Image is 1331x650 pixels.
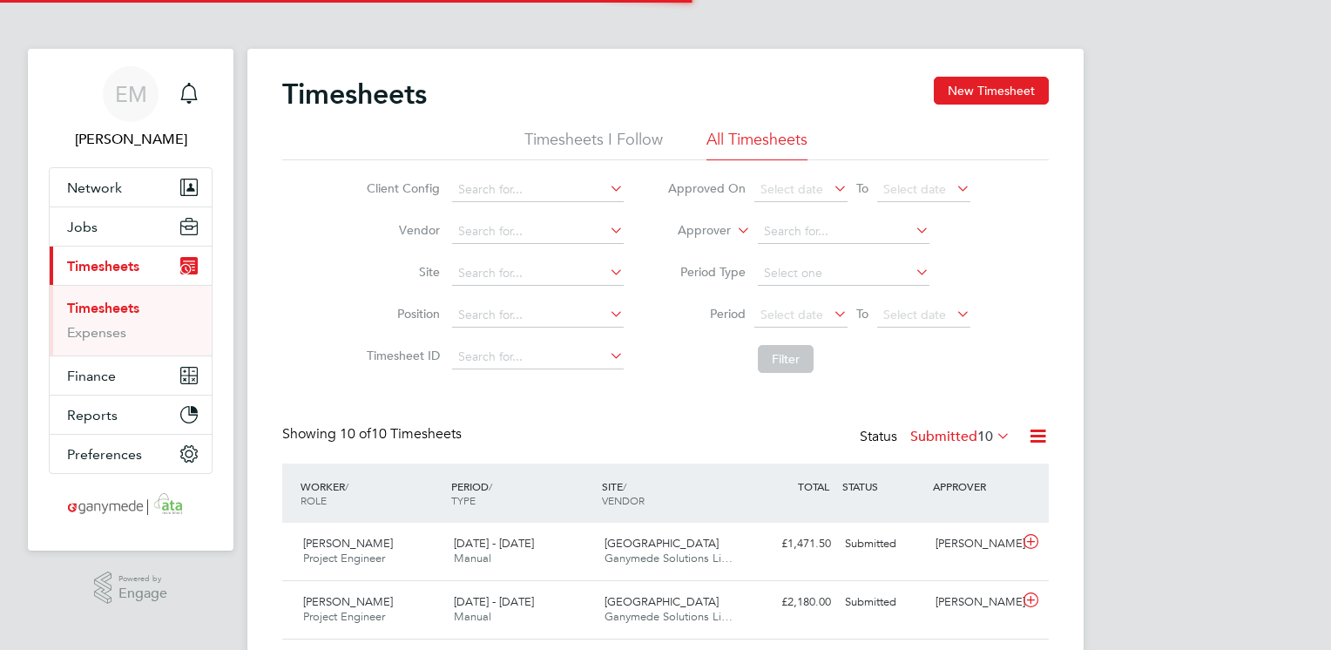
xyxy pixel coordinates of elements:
label: Period Type [667,264,746,280]
span: 10 of [340,425,371,443]
span: Powered by [118,572,167,586]
span: Finance [67,368,116,384]
label: Period [667,306,746,322]
span: 10 Timesheets [340,425,462,443]
div: Timesheets [50,285,212,355]
span: TOTAL [798,479,829,493]
span: Project Engineer [303,551,385,565]
span: Select date [883,181,946,197]
span: To [851,302,874,325]
span: Reports [67,407,118,423]
label: Timesheet ID [361,348,440,363]
span: [GEOGRAPHIC_DATA] [605,594,719,609]
span: / [489,479,492,493]
span: [PERSON_NAME] [303,594,393,609]
div: Submitted [838,530,929,559]
div: PERIOD [447,471,598,516]
span: Emma Malvenan [49,129,213,150]
label: Approver [652,222,731,240]
input: Search for... [452,303,624,328]
span: Manual [454,609,491,624]
span: [DATE] - [DATE] [454,594,534,609]
label: Position [361,306,440,322]
span: Preferences [67,446,142,463]
button: New Timesheet [934,77,1049,105]
label: Approved On [667,180,746,196]
div: Status [860,425,1014,450]
span: Select date [760,181,823,197]
input: Search for... [452,261,624,286]
div: Showing [282,425,465,443]
span: VENDOR [602,493,645,507]
div: WORKER [296,471,447,516]
span: Select date [883,307,946,322]
div: Submitted [838,588,929,617]
span: Network [67,179,122,196]
div: £2,180.00 [747,588,838,617]
a: Go to home page [49,491,213,519]
a: Expenses [67,324,126,341]
label: Site [361,264,440,280]
span: Project Engineer [303,609,385,624]
span: To [851,177,874,200]
a: EM[PERSON_NAME] [49,66,213,150]
span: Jobs [67,219,98,235]
button: Jobs [50,207,212,246]
a: Powered byEngage [94,572,168,605]
span: Ganymede Solutions Li… [605,551,733,565]
input: Search for... [452,220,624,244]
button: Network [50,168,212,207]
span: [PERSON_NAME] [303,536,393,551]
button: Reports [50,396,212,434]
div: APPROVER [929,471,1019,502]
div: [PERSON_NAME] [929,588,1019,617]
div: SITE [598,471,748,516]
div: £1,471.50 [747,530,838,559]
button: Filter [758,345,814,373]
button: Finance [50,356,212,395]
nav: Main navigation [28,49,233,551]
button: Timesheets [50,247,212,285]
span: / [345,479,348,493]
input: Select one [758,261,929,286]
li: All Timesheets [706,129,807,160]
div: [PERSON_NAME] [929,530,1019,559]
img: ganymedesolutions-logo-retina.png [63,491,199,519]
button: Preferences [50,435,212,473]
label: Vendor [361,222,440,238]
span: Ganymede Solutions Li… [605,609,733,624]
input: Search for... [452,178,624,202]
span: ROLE [301,493,327,507]
span: Timesheets [67,258,139,274]
span: / [623,479,626,493]
input: Search for... [452,345,624,369]
span: [GEOGRAPHIC_DATA] [605,536,719,551]
span: Select date [760,307,823,322]
li: Timesheets I Follow [524,129,663,160]
span: TYPE [451,493,476,507]
span: [DATE] - [DATE] [454,536,534,551]
h2: Timesheets [282,77,427,112]
div: STATUS [838,471,929,502]
span: 10 [977,428,993,445]
a: Timesheets [67,300,139,316]
input: Search for... [758,220,929,244]
span: EM [115,83,147,105]
label: Submitted [910,428,1010,445]
span: Manual [454,551,491,565]
span: Engage [118,586,167,601]
label: Client Config [361,180,440,196]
